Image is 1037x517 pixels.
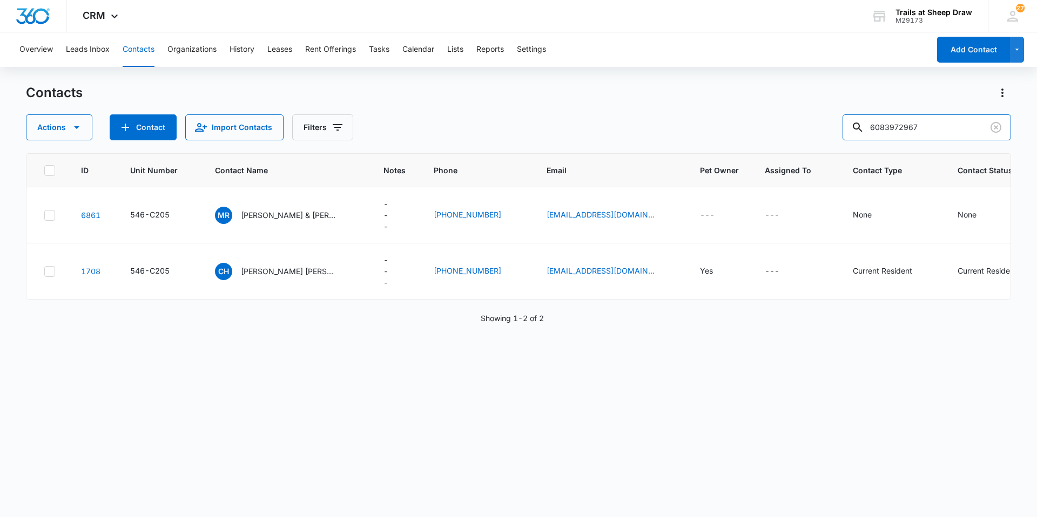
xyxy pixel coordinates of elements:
button: Overview [19,32,53,67]
a: [PHONE_NUMBER] [434,265,501,276]
p: [PERSON_NAME] & [PERSON_NAME] [241,209,338,221]
div: --- [383,254,388,288]
button: Rent Offerings [305,32,356,67]
div: 546-C205 [130,209,170,220]
a: Navigate to contact details page for Cole Hoffman Adria Thomas [81,267,100,276]
div: --- [700,209,715,222]
div: Email - shoes2go4@aol.com - Select to Edit Field [547,265,674,278]
span: Contact Status [958,165,1021,176]
div: notifications count [1016,4,1025,12]
span: ID [81,165,89,176]
div: Current Resident [853,265,912,276]
div: --- [765,265,779,278]
a: [EMAIL_ADDRESS][DOMAIN_NAME] [547,209,655,220]
div: 546-C205 [130,265,170,276]
button: Contacts [123,32,154,67]
button: Tasks [369,32,389,67]
span: Notes [383,165,408,176]
div: Pet Owner - Yes - Select to Edit Field [700,265,732,278]
span: Contact Type [853,165,916,176]
span: CRM [83,10,105,21]
div: account id [895,17,972,24]
div: Phone - 9706206716 - Select to Edit Field [434,209,521,222]
div: None [853,209,872,220]
div: Yes [700,265,713,276]
p: [PERSON_NAME] [PERSON_NAME] [241,266,338,277]
button: Organizations [167,32,217,67]
span: CH [215,263,232,280]
button: Calendar [402,32,434,67]
div: Contact Type - Current Resident - Select to Edit Field [853,265,932,278]
div: Assigned To - - Select to Edit Field [765,265,799,278]
button: Add Contact [110,114,177,140]
span: Contact Name [215,165,342,176]
button: Reports [476,32,504,67]
button: Actions [26,114,92,140]
div: Unit Number - 546-C205 - Select to Edit Field [130,265,189,278]
div: Contact Status - Current Resident - Select to Edit Field [958,265,1036,278]
div: Phone - 970-685-2554 - Select to Edit Field [434,265,521,278]
div: Current Resident [958,265,1017,276]
a: Navigate to contact details page for Mercedes Rodriguez & Cabrini Medina [81,210,100,220]
div: Contact Name - Mercedes Rodriguez & Cabrini Medina - Select to Edit Field [215,207,358,224]
input: Search Contacts [843,114,1011,140]
div: Contact Status - None - Select to Edit Field [958,209,996,222]
a: [PHONE_NUMBER] [434,209,501,220]
a: [EMAIL_ADDRESS][DOMAIN_NAME] [547,265,655,276]
button: Filters [292,114,353,140]
button: Import Contacts [185,114,284,140]
h1: Contacts [26,85,83,101]
div: Assigned To - - Select to Edit Field [765,209,799,222]
div: Notes - - Select to Edit Field [383,198,408,232]
p: Showing 1-2 of 2 [481,312,544,324]
button: Lists [447,32,463,67]
span: Assigned To [765,165,811,176]
div: Contact Type - None - Select to Edit Field [853,209,891,222]
button: Leads Inbox [66,32,110,67]
span: Pet Owner [700,165,739,176]
div: --- [765,209,779,222]
span: MR [215,207,232,224]
button: Clear [987,119,1005,136]
div: Unit Number - 546-C205 - Select to Edit Field [130,209,189,222]
div: Email - mer.rodriguez2436@gmail.com - Select to Edit Field [547,209,674,222]
div: account name [895,8,972,17]
button: Add Contact [937,37,1010,63]
div: Pet Owner - - Select to Edit Field [700,209,734,222]
div: None [958,209,977,220]
button: Actions [994,84,1011,101]
div: Notes - - Select to Edit Field [383,254,408,288]
button: History [230,32,254,67]
button: Leases [267,32,292,67]
span: 27 [1016,4,1025,12]
span: Email [547,165,658,176]
span: Phone [434,165,505,176]
div: Contact Name - Cole Hoffman Adria Thomas - Select to Edit Field [215,263,358,280]
button: Settings [517,32,546,67]
span: Unit Number [130,165,189,176]
div: --- [383,198,388,232]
